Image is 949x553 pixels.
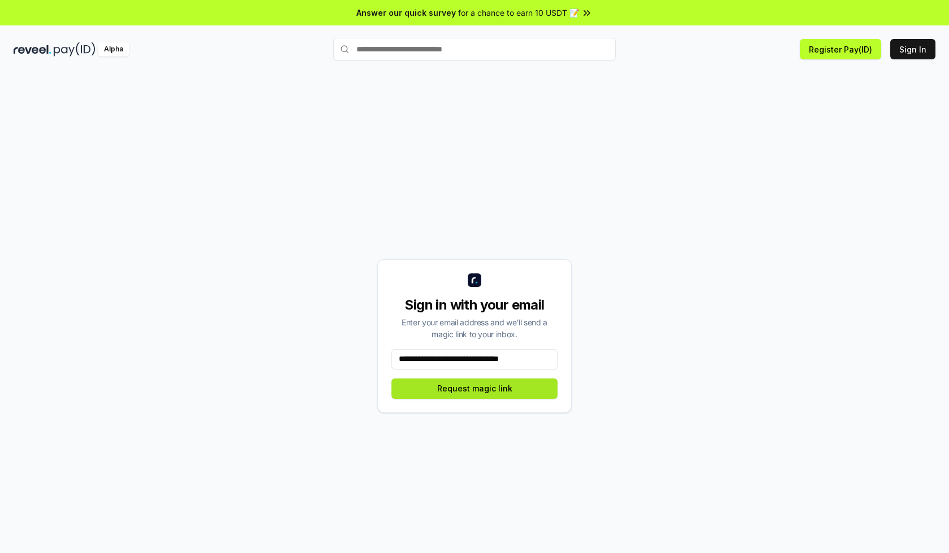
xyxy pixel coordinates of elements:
img: logo_small [468,273,481,287]
button: Request magic link [391,378,558,399]
button: Sign In [890,39,935,59]
img: pay_id [54,42,95,56]
button: Register Pay(ID) [800,39,881,59]
div: Alpha [98,42,129,56]
span: for a chance to earn 10 USDT 📝 [458,7,579,19]
div: Enter your email address and we’ll send a magic link to your inbox. [391,316,558,340]
span: Answer our quick survey [356,7,456,19]
div: Sign in with your email [391,296,558,314]
img: reveel_dark [14,42,51,56]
